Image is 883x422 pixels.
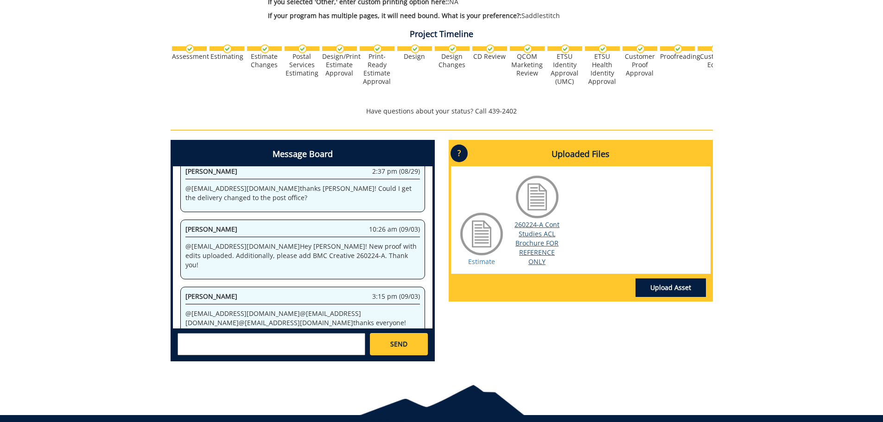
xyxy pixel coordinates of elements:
div: CD Review [472,52,507,61]
div: Print-Ready Estimate Approval [360,52,394,86]
img: checkmark [223,44,232,53]
div: ETSU Identity Approval (UMC) [547,52,582,86]
span: If your program has multiple pages, it will need bound. What is your preference?: [268,11,521,20]
p: @ [EMAIL_ADDRESS][DOMAIN_NAME] Hey [PERSON_NAME]! New proof with edits uploaded. Additionally, pl... [185,242,420,270]
p: Have questions about your status? Call 439-2402 [171,107,713,116]
img: checkmark [523,44,532,53]
span: SEND [390,340,407,349]
span: [PERSON_NAME] [185,225,237,233]
a: SEND [370,333,427,355]
h4: Uploaded Files [451,142,711,166]
span: 10:26 am (09/03) [369,225,420,234]
a: Estimate [468,257,495,266]
img: checkmark [298,44,307,53]
div: Estimate Changes [247,52,282,69]
span: 3:15 pm (09/03) [372,292,420,301]
img: checkmark [636,44,645,53]
a: 260224-A Cont Studies ACL Brochure FOR REFERENCE ONLY [515,220,559,266]
span: [PERSON_NAME] [185,292,237,301]
img: checkmark [486,44,495,53]
img: checkmark [373,44,382,53]
img: checkmark [561,44,570,53]
div: Design/Print Estimate Approval [322,52,357,77]
img: checkmark [185,44,194,53]
div: Customer Proof Approval [623,52,657,77]
img: checkmark [448,44,457,53]
img: checkmark [711,44,720,53]
p: Saddlestitch [268,11,631,20]
div: ETSU Health Identity Approval [585,52,620,86]
p: @ [EMAIL_ADDRESS][DOMAIN_NAME] thanks [PERSON_NAME]! Could I get the delivery changed to the post... [185,184,420,202]
div: QCOM Marketing Review [510,52,545,77]
h4: Project Timeline [171,30,713,39]
p: ? [451,145,468,162]
span: 2:37 pm (08/29) [372,167,420,176]
img: checkmark [598,44,607,53]
img: checkmark [260,44,269,53]
div: Postal Services Estimating [285,52,319,77]
div: Design Changes [435,52,470,69]
h4: Message Board [173,142,432,166]
a: Upload Asset [635,278,706,297]
img: checkmark [336,44,344,53]
div: Design [397,52,432,61]
div: Assessment [172,52,207,61]
div: Estimating [210,52,244,61]
textarea: messageToSend [178,333,365,355]
img: checkmark [673,44,682,53]
img: checkmark [411,44,419,53]
div: Customer Edits [698,52,732,69]
span: [PERSON_NAME] [185,167,237,176]
div: Proofreading [660,52,695,61]
p: @ [EMAIL_ADDRESS][DOMAIN_NAME] @ [EMAIL_ADDRESS][DOMAIN_NAME] @ [EMAIL_ADDRESS][DOMAIN_NAME] than... [185,309,420,346]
